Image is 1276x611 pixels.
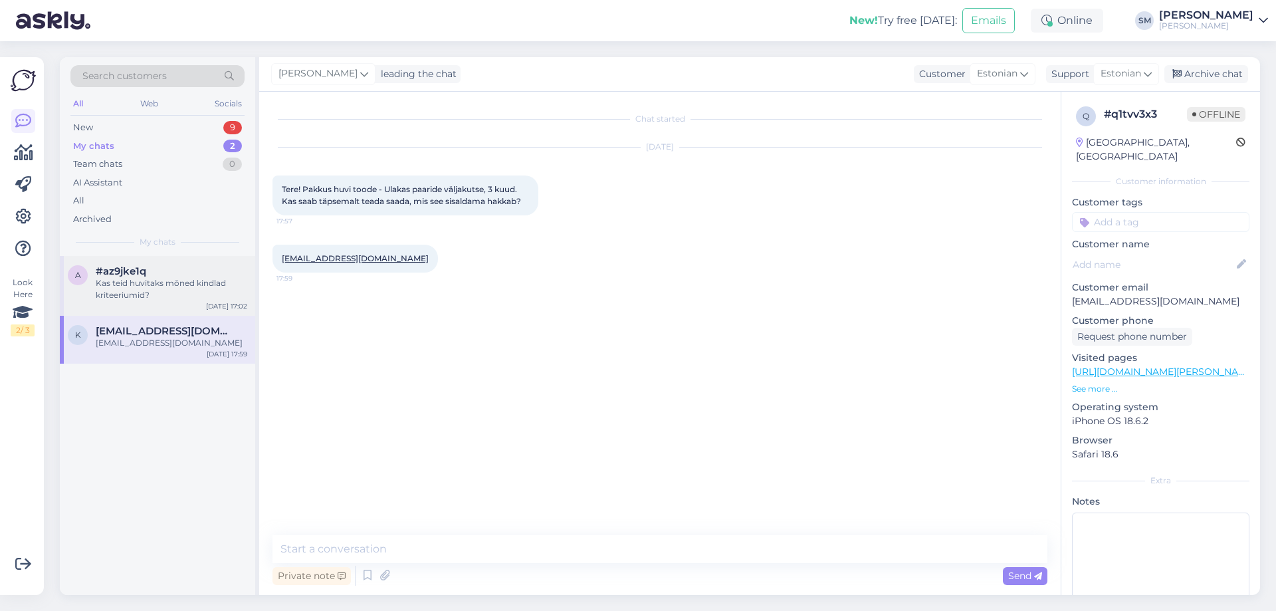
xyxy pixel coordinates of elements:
div: [DATE] 17:59 [207,349,247,359]
span: Tere! Pakkus huvi toode - Ulakas paaride väljakutse, 3 kuud. Kas saab täpsemalt teada saada, mis ... [282,184,521,206]
span: a [75,270,81,280]
div: Customer information [1072,176,1249,187]
div: Web [138,95,161,112]
div: [DATE] [272,141,1047,153]
div: Support [1046,67,1089,81]
span: Search customers [82,69,167,83]
span: My chats [140,236,175,248]
span: 17:59 [276,273,326,283]
p: Customer email [1072,281,1249,295]
div: 0 [223,158,242,171]
p: Browser [1072,433,1249,447]
span: #az9jke1q [96,265,146,277]
p: Operating system [1072,400,1249,414]
div: Team chats [73,158,122,171]
p: See more ... [1072,383,1249,395]
p: Visited pages [1072,351,1249,365]
p: Customer phone [1072,314,1249,328]
div: Online [1031,9,1103,33]
div: Look Here [11,277,35,336]
span: Estonian [977,66,1017,81]
span: 17:57 [276,216,326,226]
span: [PERSON_NAME] [278,66,358,81]
div: My chats [73,140,114,153]
div: Socials [212,95,245,112]
p: Safari 18.6 [1072,447,1249,461]
span: k [75,330,81,340]
input: Add a tag [1072,212,1249,232]
div: [PERSON_NAME] [1159,10,1253,21]
div: Chat started [272,113,1047,125]
span: Estonian [1101,66,1141,81]
div: AI Assistant [73,176,122,189]
div: 2 [223,140,242,153]
a: [EMAIL_ADDRESS][DOMAIN_NAME] [282,253,429,263]
div: 2 / 3 [11,324,35,336]
div: All [70,95,86,112]
div: Customer [914,67,966,81]
div: Archive chat [1164,65,1248,83]
div: [GEOGRAPHIC_DATA], [GEOGRAPHIC_DATA] [1076,136,1236,164]
div: New [73,121,93,134]
p: Customer tags [1072,195,1249,209]
button: Emails [962,8,1015,33]
div: # q1tvv3x3 [1104,106,1187,122]
div: SM [1135,11,1154,30]
img: Askly Logo [11,68,36,93]
a: [PERSON_NAME][PERSON_NAME] [1159,10,1268,31]
a: [URL][DOMAIN_NAME][PERSON_NAME] [1072,366,1255,378]
b: New! [849,14,878,27]
span: Offline [1187,107,1245,122]
span: q [1083,111,1089,121]
div: Try free [DATE]: [849,13,957,29]
div: Request phone number [1072,328,1192,346]
span: Send [1008,570,1042,582]
div: Private note [272,567,351,585]
div: Archived [73,213,112,226]
div: [PERSON_NAME] [1159,21,1253,31]
p: Customer name [1072,237,1249,251]
div: [DATE] 17:02 [206,301,247,311]
p: Notes [1072,495,1249,509]
div: Extra [1072,475,1249,487]
div: 9 [223,121,242,134]
div: All [73,194,84,207]
div: [EMAIL_ADDRESS][DOMAIN_NAME] [96,337,247,349]
input: Add name [1073,257,1234,272]
div: Kas teid huvitaks mõned kindlad kriteeriumid? [96,277,247,301]
p: [EMAIL_ADDRESS][DOMAIN_NAME] [1072,295,1249,308]
p: iPhone OS 18.6.2 [1072,414,1249,428]
span: karamulkin@gmail.com [96,325,234,337]
div: leading the chat [375,67,457,81]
